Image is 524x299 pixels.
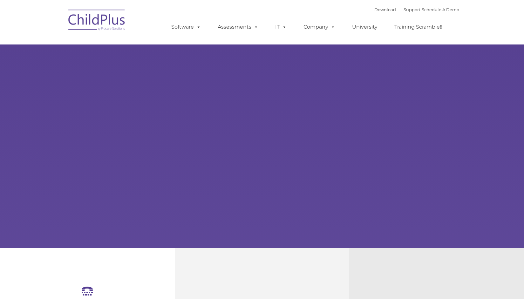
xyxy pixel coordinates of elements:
a: Schedule A Demo [422,7,459,12]
a: Download [374,7,396,12]
img: ChildPlus by Procare Solutions [65,5,129,37]
a: Support [404,7,420,12]
a: University [346,21,384,33]
a: Company [297,21,342,33]
a: IT [269,21,293,33]
a: Training Scramble!! [388,21,449,33]
a: Assessments [211,21,265,33]
font: | [374,7,459,12]
a: Software [165,21,207,33]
